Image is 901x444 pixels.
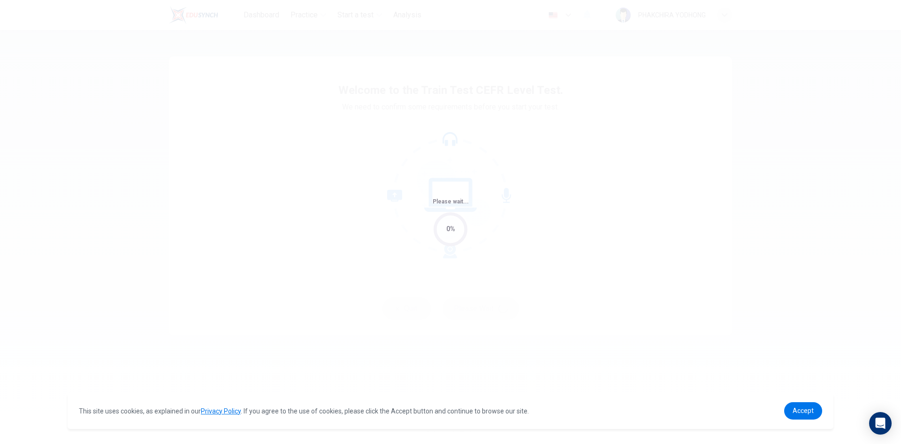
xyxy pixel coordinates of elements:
[68,393,833,429] div: cookieconsent
[793,407,814,414] span: Accept
[433,198,469,205] span: Please wait...
[79,407,529,415] span: This site uses cookies, as explained in our . If you agree to the use of cookies, please click th...
[869,412,892,435] div: Open Intercom Messenger
[784,402,822,420] a: dismiss cookie message
[201,407,241,415] a: Privacy Policy
[446,224,455,234] div: 0%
